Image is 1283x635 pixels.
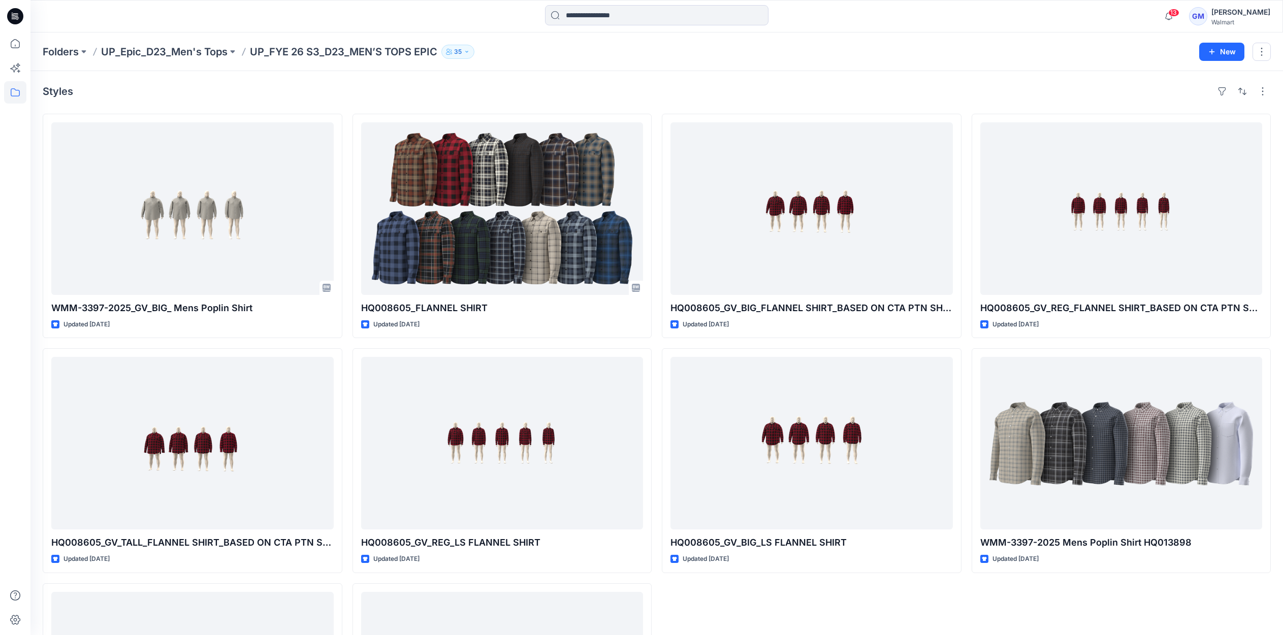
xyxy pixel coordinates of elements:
[980,301,1263,315] p: HQ008605_GV_REG_FLANNEL SHIRT_BASED ON CTA PTN SHAPE
[250,45,437,59] p: UP_FYE 26 S3_D23_MEN’S TOPS EPIC
[63,319,110,330] p: Updated [DATE]
[43,45,79,59] a: Folders
[361,357,644,529] a: HQ008605_GV_REG_LS FLANNEL SHIRT
[992,319,1039,330] p: Updated [DATE]
[361,301,644,315] p: HQ008605_FLANNEL SHIRT
[1211,18,1270,26] div: Walmart
[980,357,1263,529] a: WMM-3397-2025 Mens Poplin Shirt HQ013898
[373,319,420,330] p: Updated [DATE]
[43,85,73,97] h4: Styles
[373,554,420,564] p: Updated [DATE]
[441,45,474,59] button: 35
[980,536,1263,550] p: WMM-3397-2025 Mens Poplin Shirt HQ013898
[361,536,644,550] p: HQ008605_GV_REG_LS FLANNEL SHIRT
[51,301,334,315] p: WMM-3397-2025_GV_BIG_ Mens Poplin Shirt
[1168,9,1179,17] span: 13
[683,319,729,330] p: Updated [DATE]
[670,122,953,295] a: HQ008605_GV_BIG_FLANNEL SHIRT_BASED ON CTA PTN SHAPE
[670,357,953,529] a: HQ008605_GV_BIG_LS FLANNEL SHIRT
[670,536,953,550] p: HQ008605_GV_BIG_LS FLANNEL SHIRT
[1199,43,1244,61] button: New
[51,357,334,529] a: HQ008605_GV_TALL_FLANNEL SHIRT_BASED ON CTA PTN SHAPE
[63,554,110,564] p: Updated [DATE]
[980,122,1263,295] a: HQ008605_GV_REG_FLANNEL SHIRT_BASED ON CTA PTN SHAPE
[454,46,462,57] p: 35
[101,45,228,59] a: UP_Epic_D23_Men's Tops
[51,122,334,295] a: WMM-3397-2025_GV_BIG_ Mens Poplin Shirt
[683,554,729,564] p: Updated [DATE]
[1189,7,1207,25] div: GM
[992,554,1039,564] p: Updated [DATE]
[670,301,953,315] p: HQ008605_GV_BIG_FLANNEL SHIRT_BASED ON CTA PTN SHAPE
[361,122,644,295] a: HQ008605_FLANNEL SHIRT
[51,536,334,550] p: HQ008605_GV_TALL_FLANNEL SHIRT_BASED ON CTA PTN SHAPE
[1211,6,1270,18] div: [PERSON_NAME]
